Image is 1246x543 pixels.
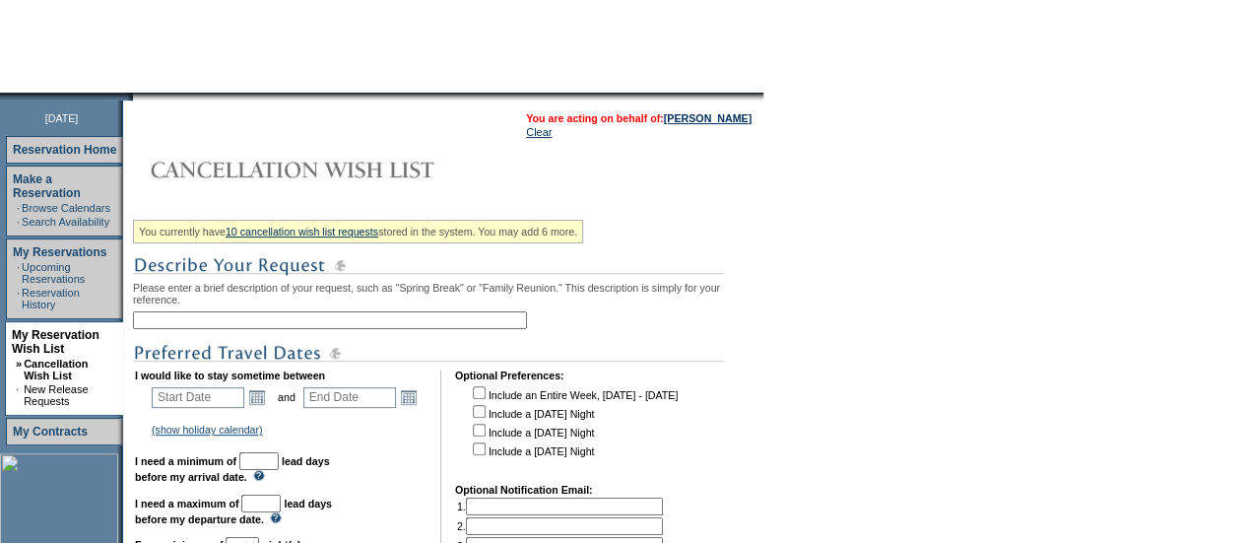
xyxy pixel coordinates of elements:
input: Date format: M/D/Y. Shortcut keys: [T] for Today. [UP] or [.] for Next Day. [DOWN] or [,] for Pre... [152,387,244,408]
a: 10 cancellation wish list requests [226,226,378,238]
td: 2. [457,517,663,535]
img: promoShadowLeftCorner.gif [126,93,133,101]
div: You currently have stored in the system. You may add 6 more. [133,220,583,243]
a: Upcoming Reservations [22,261,85,285]
a: (show holiday calendar) [152,424,263,436]
td: · [16,383,22,407]
span: You are acting on behalf of: [526,112,752,124]
input: Date format: M/D/Y. Shortcut keys: [T] for Today. [UP] or [.] for Next Day. [DOWN] or [,] for Pre... [303,387,396,408]
b: I need a minimum of [135,455,236,467]
a: Open the calendar popup. [398,386,420,408]
b: I need a maximum of [135,498,238,509]
td: · [17,202,20,214]
td: · [17,216,20,228]
td: Include an Entire Week, [DATE] - [DATE] Include a [DATE] Night Include a [DATE] Night Include a [... [469,383,678,470]
a: Clear [526,126,552,138]
a: My Contracts [13,425,88,439]
b: » [16,358,22,370]
a: Open the calendar popup. [246,386,268,408]
td: · [17,261,20,285]
td: and [275,383,298,411]
span: [DATE] [45,112,79,124]
a: Reservation History [22,287,80,310]
b: lead days before my departure date. [135,498,332,525]
td: 1. [457,498,663,515]
b: Optional Notification Email: [455,484,593,496]
a: My Reservation Wish List [12,328,99,356]
img: questionMark_lightBlue.gif [270,512,282,523]
a: Search Availability [22,216,109,228]
a: New Release Requests [24,383,88,407]
img: blank.gif [133,93,135,101]
a: Cancellation Wish List [24,358,88,381]
a: My Reservations [13,245,106,259]
a: Browse Calendars [22,202,110,214]
img: questionMark_lightBlue.gif [253,470,265,481]
b: Optional Preferences: [455,370,564,381]
a: [PERSON_NAME] [664,112,752,124]
b: lead days before my arrival date. [135,455,330,483]
a: Reservation Home [13,143,116,157]
img: Cancellation Wish List [133,150,527,189]
b: I would like to stay sometime between [135,370,325,381]
td: · [17,287,20,310]
a: Make a Reservation [13,172,81,200]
